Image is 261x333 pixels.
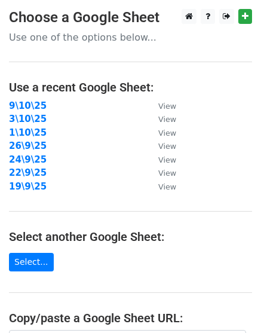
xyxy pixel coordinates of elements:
a: View [146,127,176,138]
a: 1\10\25 [9,127,47,138]
a: View [146,167,176,178]
h3: Choose a Google Sheet [9,9,252,26]
a: View [146,114,176,124]
small: View [158,115,176,124]
a: 24\9\25 [9,154,47,165]
small: View [158,129,176,138]
h4: Copy/paste a Google Sheet URL: [9,311,252,325]
a: View [146,154,176,165]
a: 22\9\25 [9,167,47,178]
p: Use one of the options below... [9,31,252,44]
h4: Use a recent Google Sheet: [9,80,252,94]
a: 9\10\25 [9,100,47,111]
a: 26\9\25 [9,140,47,151]
a: View [146,181,176,192]
small: View [158,142,176,151]
small: View [158,182,176,191]
a: 3\10\25 [9,114,47,124]
h4: Select another Google Sheet: [9,230,252,244]
small: View [158,169,176,178]
small: View [158,102,176,111]
a: View [146,100,176,111]
a: View [146,140,176,151]
a: 19\9\25 [9,181,47,192]
small: View [158,155,176,164]
a: Select... [9,253,54,271]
